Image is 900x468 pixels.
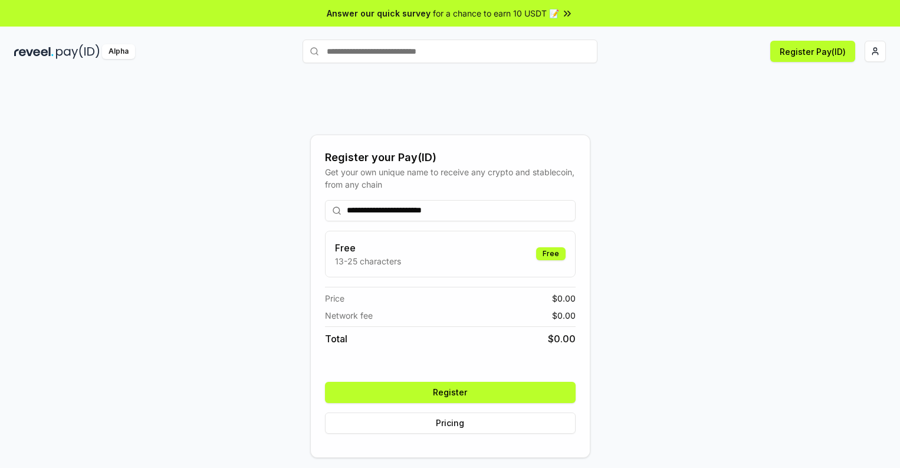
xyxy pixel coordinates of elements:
[102,44,135,59] div: Alpha
[433,7,559,19] span: for a chance to earn 10 USDT 📝
[335,241,401,255] h3: Free
[325,309,373,322] span: Network fee
[327,7,431,19] span: Answer our quick survey
[552,292,576,305] span: $ 0.00
[548,332,576,346] span: $ 0.00
[552,309,576,322] span: $ 0.00
[770,41,855,62] button: Register Pay(ID)
[536,247,566,260] div: Free
[325,332,347,346] span: Total
[325,166,576,191] div: Get your own unique name to receive any crypto and stablecoin, from any chain
[56,44,100,59] img: pay_id
[335,255,401,267] p: 13-25 characters
[325,413,576,434] button: Pricing
[325,382,576,403] button: Register
[325,149,576,166] div: Register your Pay(ID)
[325,292,344,305] span: Price
[14,44,54,59] img: reveel_dark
